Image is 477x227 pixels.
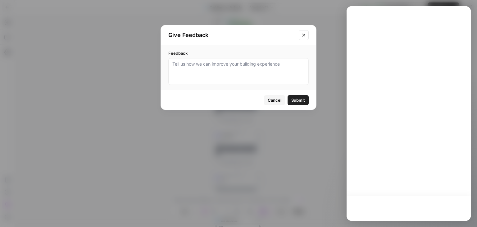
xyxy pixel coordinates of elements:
button: Submit [288,95,309,105]
span: Submit [291,97,305,103]
h2: Give Feedback [168,31,295,39]
label: Feedback [168,50,309,56]
button: Close modal [299,30,309,40]
button: Cancel [264,95,285,105]
span: Cancel [268,97,281,103]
